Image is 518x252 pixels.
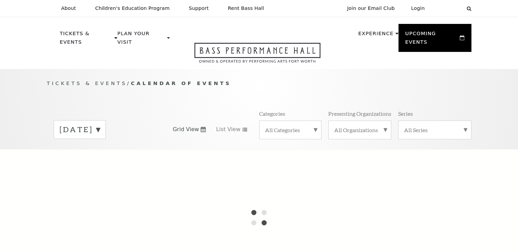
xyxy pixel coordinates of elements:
[436,5,460,12] select: Select:
[131,80,231,86] span: Calendar of Events
[47,80,127,86] span: Tickets & Events
[47,79,471,88] p: /
[61,5,76,11] p: About
[173,126,199,133] span: Grid View
[60,124,100,135] label: [DATE]
[265,126,316,134] label: All Categories
[328,110,391,117] p: Presenting Organizations
[117,29,165,50] p: Plan Your Visit
[334,126,386,134] label: All Organizations
[189,5,209,11] p: Support
[259,110,285,117] p: Categories
[216,126,240,133] span: List View
[95,5,170,11] p: Children's Education Program
[405,29,458,50] p: Upcoming Events
[398,110,413,117] p: Series
[60,29,113,50] p: Tickets & Events
[358,29,393,42] p: Experience
[228,5,264,11] p: Rent Bass Hall
[404,126,466,134] label: All Series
